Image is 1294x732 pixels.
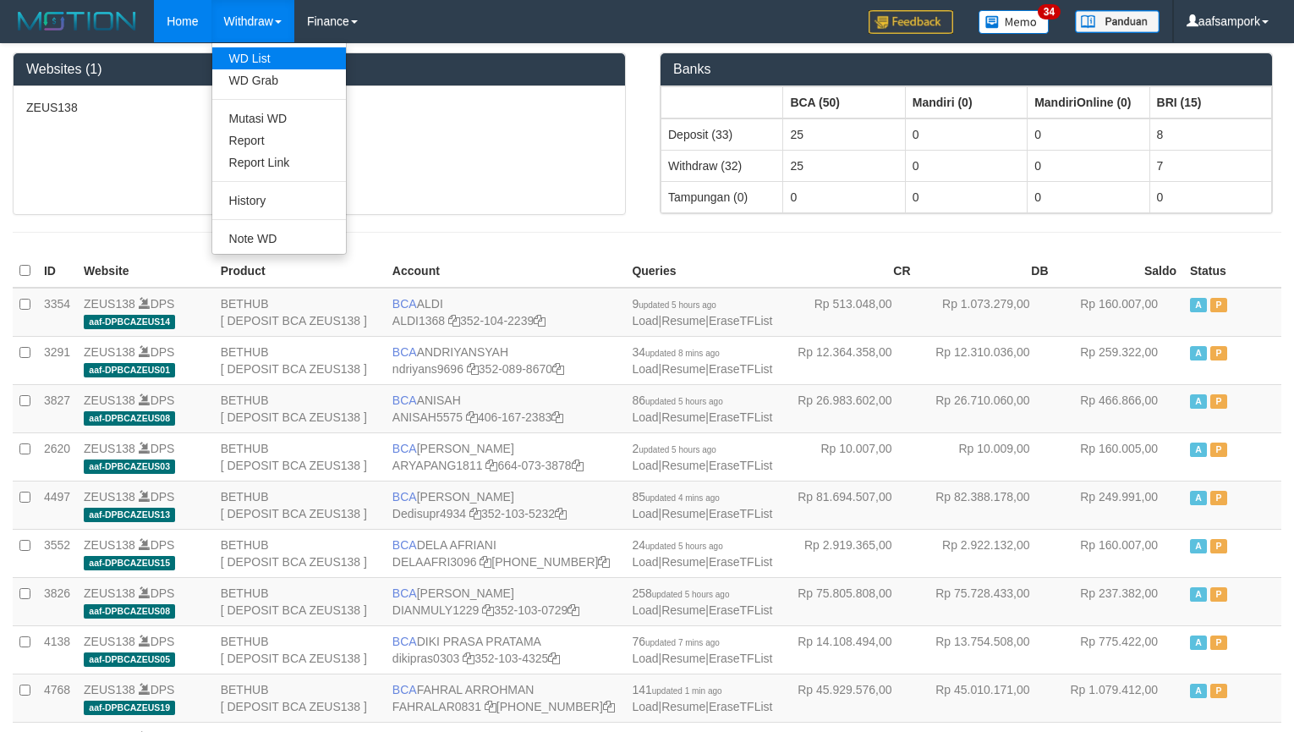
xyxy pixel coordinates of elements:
[779,674,917,722] td: Rp 45.929.576,00
[77,674,214,722] td: DPS
[214,674,386,722] td: BETHUB [ DEPOSIT BCA ZEUS138 ]
[1075,10,1160,33] img: panduan.png
[214,288,386,337] td: BETHUB [ DEPOSIT BCA ZEUS138 ]
[392,652,459,665] a: dikipras0303
[212,151,346,173] a: Report Link
[1028,181,1149,212] td: 0
[1190,491,1207,505] span: Active
[1183,255,1281,288] th: Status
[392,603,479,617] a: DIANMULY1229
[779,481,917,529] td: Rp 81.694.507,00
[392,700,481,713] a: FAHRALAR0831
[392,635,417,648] span: BCA
[1190,636,1207,650] span: Active
[673,62,1259,77] h3: Banks
[661,86,783,118] th: Group: activate to sort column ascending
[466,410,478,424] a: Copy ANISAH5575 to clipboard
[645,493,720,503] span: updated 4 mins ago
[652,590,730,599] span: updated 5 hours ago
[534,314,546,327] a: Copy 3521042239 to clipboard
[661,118,783,151] td: Deposit (33)
[632,603,658,617] a: Load
[1038,4,1061,19] span: 34
[1149,181,1271,212] td: 0
[386,336,626,384] td: ANDRIYANSYAH 352-089-8670
[1028,150,1149,181] td: 0
[709,507,772,520] a: EraseTFList
[1190,443,1207,457] span: Active
[1210,684,1227,698] span: Paused
[212,228,346,250] a: Note WD
[603,700,615,713] a: Copy 5665095158 to clipboard
[632,586,772,617] span: | |
[709,410,772,424] a: EraseTFList
[709,314,772,327] a: EraseTFList
[661,652,705,665] a: Resume
[77,625,214,674] td: DPS
[779,384,917,432] td: Rp 26.983.602,00
[392,362,463,376] a: ndriyans9696
[661,150,783,181] td: Withdraw (32)
[214,384,386,432] td: BETHUB [ DEPOSIT BCA ZEUS138 ]
[709,459,772,472] a: EraseTFList
[214,577,386,625] td: BETHUB [ DEPOSIT BCA ZEUS138 ]
[84,683,135,696] a: ZEUS138
[84,460,175,474] span: aaf-DPBCAZEUS03
[632,459,658,472] a: Load
[84,701,175,715] span: aaf-DPBCAZEUS19
[1055,432,1183,481] td: Rp 160.005,00
[212,190,346,212] a: History
[463,652,474,665] a: Copy dikipras0303 to clipboard
[918,625,1055,674] td: Rp 13.754.508,00
[37,432,77,481] td: 2620
[1028,118,1149,151] td: 0
[661,603,705,617] a: Resume
[37,529,77,577] td: 3552
[84,345,135,359] a: ZEUS138
[214,529,386,577] td: BETHUB [ DEPOSIT BCA ZEUS138 ]
[661,181,783,212] td: Tampungan (0)
[214,432,386,481] td: BETHUB [ DEPOSIT BCA ZEUS138 ]
[84,363,175,377] span: aaf-DPBCAZEUS01
[1055,674,1183,722] td: Rp 1.079.412,00
[551,410,563,424] a: Copy 4061672383 to clipboard
[632,442,716,455] span: 2
[632,362,658,376] a: Load
[1190,394,1207,409] span: Active
[1055,384,1183,432] td: Rp 466.866,00
[555,507,567,520] a: Copy 3521035232 to clipboard
[632,490,772,520] span: | |
[567,603,579,617] a: Copy 3521030729 to clipboard
[77,288,214,337] td: DPS
[77,577,214,625] td: DPS
[779,255,917,288] th: CR
[386,529,626,577] td: DELA AFRIANI [PHONE_NUMBER]
[918,674,1055,722] td: Rp 45.010.171,00
[84,556,175,570] span: aaf-DPBCAZEUS15
[37,336,77,384] td: 3291
[214,255,386,288] th: Product
[783,118,905,151] td: 25
[386,674,626,722] td: FAHRAL ARROHMAN [PHONE_NUMBER]
[632,345,719,359] span: 34
[485,459,497,472] a: Copy ARYAPANG1811 to clipboard
[709,362,772,376] a: EraseTFList
[1055,336,1183,384] td: Rp 259.322,00
[77,432,214,481] td: DPS
[1028,86,1149,118] th: Group: activate to sort column ascending
[869,10,953,34] img: Feedback.jpg
[392,459,483,472] a: ARYAPANG1811
[77,384,214,432] td: DPS
[386,384,626,432] td: ANISAH 406-167-2383
[84,586,135,600] a: ZEUS138
[918,336,1055,384] td: Rp 12.310.036,00
[1210,491,1227,505] span: Paused
[779,529,917,577] td: Rp 2.919.365,00
[1210,298,1227,312] span: Paused
[632,652,658,665] a: Load
[645,638,720,647] span: updated 7 mins ago
[1190,684,1207,698] span: Active
[77,255,214,288] th: Website
[84,652,175,667] span: aaf-DPBCAZEUS05
[632,538,772,569] span: | |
